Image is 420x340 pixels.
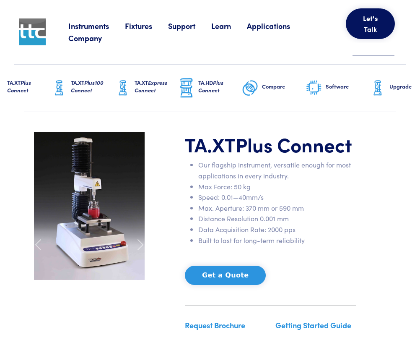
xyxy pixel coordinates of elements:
[242,78,259,99] img: compare-graphic.png
[71,79,114,94] h6: TA.XT
[68,33,118,43] a: Company
[7,79,51,94] h6: TA.XT
[185,132,356,157] h1: TA.XT
[236,131,352,157] span: Plus Connect
[51,78,67,99] img: ta-xt-graphic.png
[198,160,356,181] li: Our flagship instrument, versatile enough for most applications in every industry.
[198,192,356,203] li: Speed: 0.01—40mm/s
[306,79,322,97] img: software-graphic.png
[262,83,306,90] h6: Compare
[114,65,178,112] a: TA.XTExpress Connect
[71,78,104,94] span: Plus100 Connect
[198,78,223,94] span: Plus Connect
[19,18,46,45] img: ttc_logo_1x1_v1.0.png
[198,213,356,224] li: Distance Resolution 0.001 mm
[242,65,306,112] a: Compare
[51,65,114,112] a: TA.XTPlus100 Connect
[68,21,125,31] a: Instruments
[7,78,31,94] span: Plus Connect
[369,78,386,99] img: ta-xt-graphic.png
[198,79,242,94] h6: TA.HD
[178,77,195,99] img: ta-hd-graphic.png
[198,235,356,246] li: Built to last for long-term reliability
[198,181,356,192] li: Max Force: 50 kg
[34,132,145,280] img: carousel-ta-xt-plus-bloom.jpg
[211,21,247,31] a: Learn
[178,65,242,112] a: TA.HDPlus Connect
[346,8,395,39] button: Let's Talk
[185,320,245,330] a: Request Brochure
[135,79,178,94] h6: TA.XT
[185,266,266,285] button: Get a Quote
[306,65,369,112] a: Software
[168,21,211,31] a: Support
[125,21,168,31] a: Fixtures
[326,83,369,90] h6: Software
[135,78,167,94] span: Express Connect
[247,21,306,31] a: Applications
[198,224,356,235] li: Data Acquisition Rate: 2000 pps
[114,78,131,99] img: ta-xt-graphic.png
[275,320,351,330] a: Getting Started Guide
[198,203,356,214] li: Max. Aperture: 370 mm or 590 mm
